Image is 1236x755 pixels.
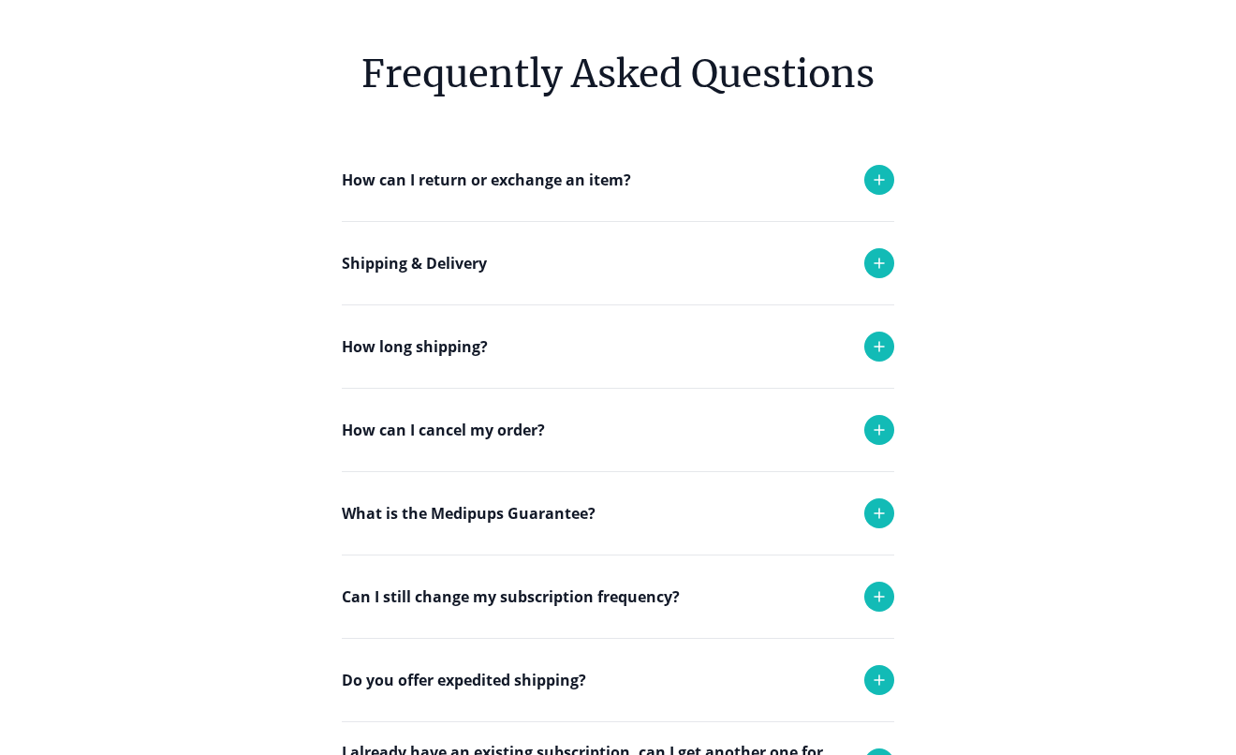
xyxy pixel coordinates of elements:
p: Can I still change my subscription frequency? [342,585,680,608]
p: What is the Medipups Guarantee? [342,502,596,525]
div: Yes you can. Simply reach out to support and we will adjust your monthly deliveries! [342,638,894,735]
div: Each order takes 1-2 business days to be delivered. [342,388,894,463]
p: How can I cancel my order? [342,419,545,441]
p: How long shipping? [342,335,488,358]
p: Do you offer expedited shipping? [342,669,586,691]
p: How can I return or exchange an item? [342,169,631,191]
h6: Frequently Asked Questions [342,47,894,101]
div: If you received the wrong product or your product was damaged in transit, we will replace it with... [342,555,894,674]
div: Any refund request and cancellation are subject to approval and turn around time is 24-48 hours. ... [342,471,894,636]
p: Shipping & Delivery [342,252,487,274]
